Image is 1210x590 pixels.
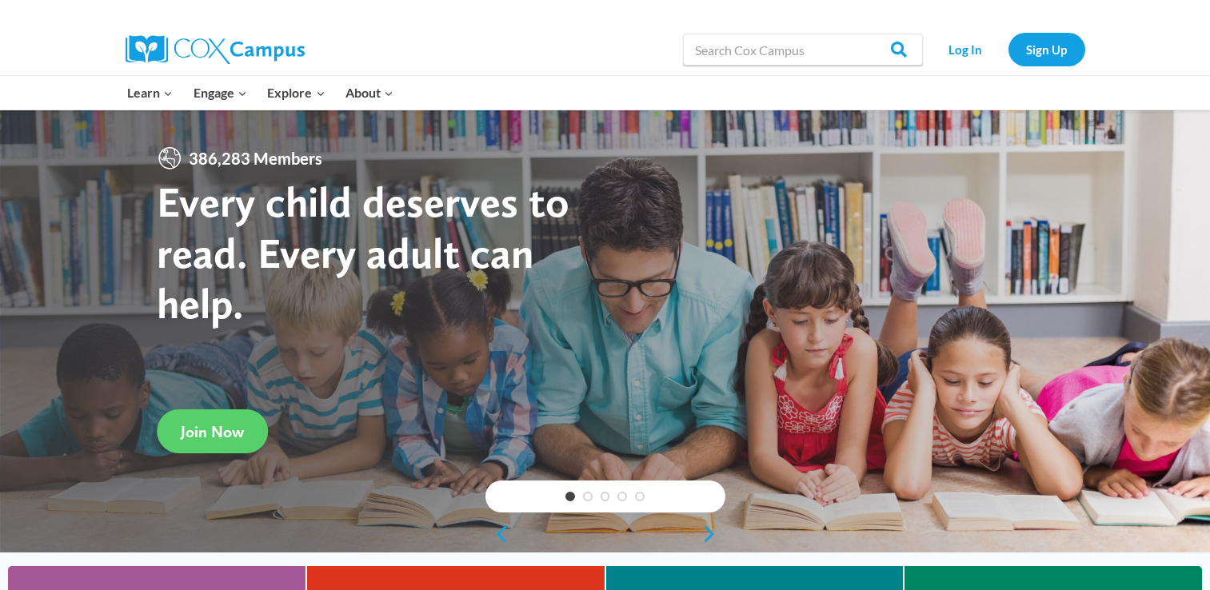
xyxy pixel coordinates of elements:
span: About [345,82,393,103]
a: 1 [565,492,575,501]
a: 4 [617,492,627,501]
a: next [701,524,725,544]
span: Explore [267,82,325,103]
a: 2 [583,492,593,501]
div: content slider buttons [485,518,725,550]
img: Cox Campus [126,35,305,64]
a: Sign Up [1008,33,1085,66]
span: Join Now [181,422,244,441]
a: previous [485,524,509,544]
a: 5 [635,492,645,501]
span: 386,283 Members [182,146,329,171]
nav: Secondary Navigation [931,33,1085,66]
strong: Every child deserves to read. Every adult can help. [157,176,569,329]
a: Log In [931,33,1000,66]
a: Join Now [157,409,268,453]
nav: Primary Navigation [118,76,404,110]
span: Engage [194,82,247,103]
a: 3 [601,492,610,501]
input: Search Cox Campus [683,34,923,66]
span: Learn [127,82,173,103]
